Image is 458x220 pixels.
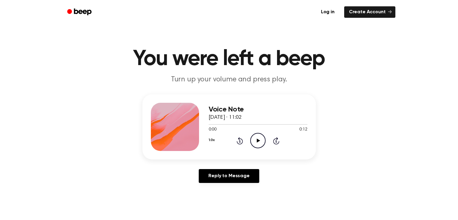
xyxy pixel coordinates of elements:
a: Create Account [344,6,395,18]
a: Beep [63,6,97,18]
span: 0:12 [299,127,307,133]
a: Log in [315,5,341,19]
h1: You were left a beep [75,48,383,70]
h3: Voice Note [209,105,307,114]
span: [DATE] · 11:02 [209,115,242,120]
span: 0:00 [209,127,217,133]
p: Turn up your volume and press play. [114,75,345,85]
button: 1.0x [209,135,215,145]
a: Reply to Message [199,169,259,183]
